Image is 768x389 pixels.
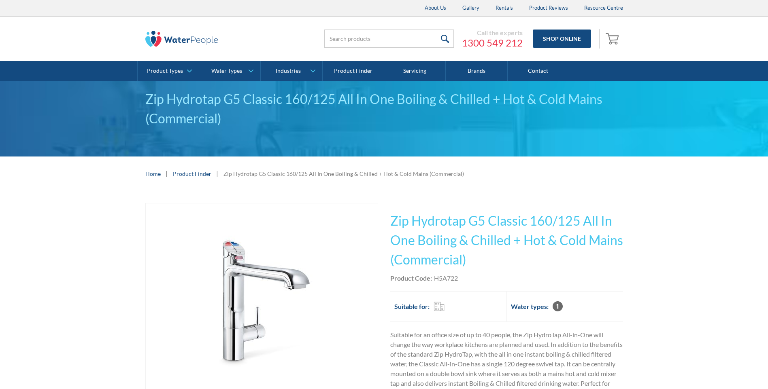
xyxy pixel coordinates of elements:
[324,30,454,48] input: Search products
[145,169,161,178] a: Home
[508,61,569,81] a: Contact
[145,89,623,128] div: Zip Hydrotap G5 Classic 160/125 All In One Boiling & Chilled + Hot & Cold Mains (Commercial)
[138,61,199,81] a: Product Types
[147,68,183,74] div: Product Types
[446,61,507,81] a: Brands
[390,274,432,282] strong: Product Code:
[261,61,322,81] a: Industries
[276,68,301,74] div: Industries
[145,31,218,47] img: The Water People
[533,30,591,48] a: Shop Online
[223,169,464,178] div: Zip Hydrotap G5 Classic 160/125 All In One Boiling & Chilled + Hot & Cold Mains (Commercial)
[394,302,430,311] h2: Suitable for:
[215,169,219,178] div: |
[511,302,549,311] h2: Water types:
[173,169,211,178] a: Product Finder
[323,61,384,81] a: Product Finder
[462,29,523,37] div: Call the experts
[165,169,169,178] div: |
[199,61,260,81] a: Water Types
[384,61,446,81] a: Servicing
[462,37,523,49] a: 1300 549 212
[604,29,623,49] a: Open cart
[606,32,621,45] img: shopping cart
[211,68,242,74] div: Water Types
[434,273,458,283] div: H5A722
[390,211,623,269] h1: Zip Hydrotap G5 Classic 160/125 All In One Boiling & Chilled + Hot & Cold Mains (Commercial)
